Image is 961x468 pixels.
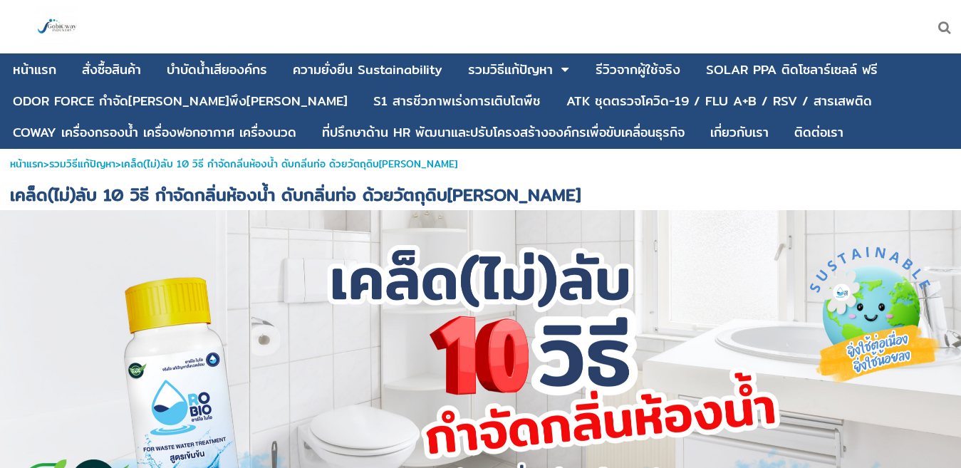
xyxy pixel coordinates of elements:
[566,95,872,108] div: ATK ชุดตรวจโควิด-19 / FLU A+B / RSV / สารเสพติด
[121,156,457,172] span: เคล็ด(ไม่)ลับ 10 วิธี กำจัดกลิ่นห้องน้ำ ดับกลิ่นท่อ ด้วยวัตถุดิบ[PERSON_NAME]
[596,63,680,76] div: รีวิวจากผู้ใช้จริง
[13,56,56,83] a: หน้าแรก
[13,88,348,115] a: ODOR FORCE กำจัด[PERSON_NAME]พึง[PERSON_NAME]
[13,126,296,139] div: COWAY เครื่องกรองน้ำ เครื่องฟอกอากาศ เครื่องนวด
[322,119,685,146] a: ที่ปรึกษาด้าน HR พัฒนาและปรับโครงสร้างองค์กรเพื่อขับเคลื่อนธุรกิจ
[794,119,843,146] a: ติดต่อเรา
[468,56,553,83] a: รวมวิธีแก้ปัญหา
[468,63,553,76] div: รวมวิธีแก้ปัญหา
[82,63,141,76] div: สั่งซื้อสินค้า
[706,63,878,76] div: SOLAR PPA ติดโซลาร์เซลล์ ฟรี
[167,56,267,83] a: บําบัดน้ำเสียองค์กร
[710,126,769,139] div: เกี่ยวกับเรา
[794,126,843,139] div: ติดต่อเรา
[566,88,872,115] a: ATK ชุดตรวจโควิด-19 / FLU A+B / RSV / สารเสพติด
[13,119,296,146] a: COWAY เครื่องกรองน้ำ เครื่องฟอกอากาศ เครื่องนวด
[49,156,115,172] a: รวมวิธีแก้ปัญหา
[373,88,541,115] a: S1 สารชีวภาพเร่งการเติบโตพืช
[13,95,348,108] div: ODOR FORCE กำจัด[PERSON_NAME]พึง[PERSON_NAME]
[293,56,442,83] a: ความยั่งยืน Sustainability
[706,56,878,83] a: SOLAR PPA ติดโซลาร์เซลล์ ฟรี
[710,119,769,146] a: เกี่ยวกับเรา
[10,181,581,208] span: เคล็ด(ไม่)ลับ 10 วิธี กำจัดกลิ่นห้องน้ำ ดับกลิ่นท่อ ด้วยวัตถุดิบ[PERSON_NAME]
[13,63,56,76] div: หน้าแรก
[373,95,541,108] div: S1 สารชีวภาพเร่งการเติบโตพืช
[322,126,685,139] div: ที่ปรึกษาด้าน HR พัฒนาและปรับโครงสร้างองค์กรเพื่อขับเคลื่อนธุรกิจ
[167,63,267,76] div: บําบัดน้ำเสียองค์กร
[293,63,442,76] div: ความยั่งยืน Sustainability
[36,6,78,48] img: large-1644130236041.jpg
[596,56,680,83] a: รีวิวจากผู้ใช้จริง
[82,56,141,83] a: สั่งซื้อสินค้า
[10,156,43,172] a: หน้าแรก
